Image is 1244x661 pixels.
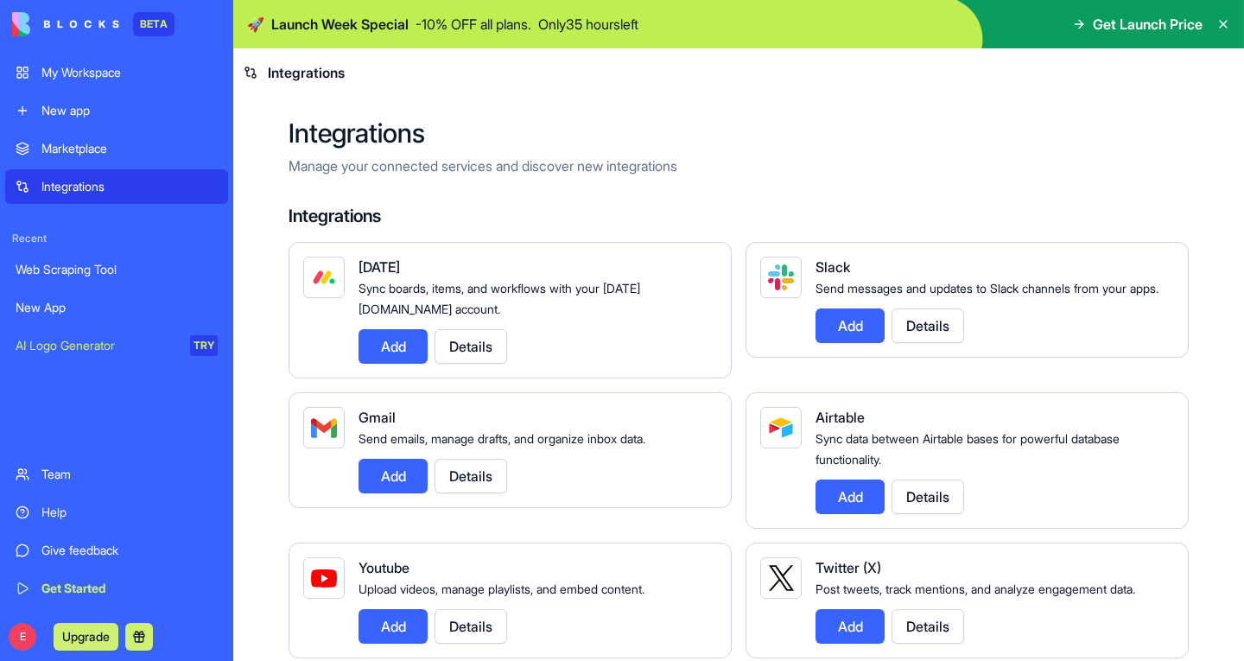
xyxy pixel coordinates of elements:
div: Web Scraping Tool [16,261,218,278]
div: TRY [190,335,218,356]
span: Sync data between Airtable bases for powerful database functionality. [816,431,1120,467]
button: Details [435,329,507,364]
button: Details [892,609,964,644]
a: New App [5,290,228,325]
span: Sync boards, items, and workflows with your [DATE][DOMAIN_NAME] account. [359,281,640,316]
div: New App [16,299,218,316]
button: Upgrade [54,623,118,651]
button: Details [892,480,964,514]
span: Slack [816,258,850,276]
p: Only 35 hours left [538,14,638,35]
div: BETA [133,12,175,36]
button: Add [359,609,428,644]
button: Details [892,308,964,343]
a: Give feedback [5,533,228,568]
span: 🚀 [247,14,264,35]
button: Add [816,308,885,343]
a: New app [5,93,228,128]
button: Details [435,609,507,644]
p: Manage your connected services and discover new integrations [289,156,1189,176]
button: Add [359,459,428,493]
span: E [9,623,36,651]
button: Details [435,459,507,493]
button: Add [816,480,885,514]
span: Youtube [359,559,409,576]
span: Airtable [816,409,865,426]
a: Integrations [5,169,228,204]
div: Get Started [41,580,218,597]
div: Marketplace [41,140,218,157]
a: Marketplace [5,131,228,166]
a: Team [5,457,228,492]
div: AI Logo Generator [16,337,178,354]
span: Launch Week Special [271,14,409,35]
div: Give feedback [41,542,218,559]
a: My Workspace [5,55,228,90]
span: Upload videos, manage playlists, and embed content. [359,582,644,596]
div: Team [41,466,218,483]
a: Upgrade [54,627,118,645]
span: Post tweets, track mentions, and analyze engagement data. [816,582,1135,596]
button: Add [816,609,885,644]
span: Integrations [268,62,345,83]
span: Recent [5,232,228,245]
a: AI Logo GeneratorTRY [5,328,228,363]
span: Send messages and updates to Slack channels from your apps. [816,281,1158,296]
h2: Integrations [289,118,1189,149]
span: Send emails, manage drafts, and organize inbox data. [359,431,645,446]
p: - 10 % OFF all plans. [416,14,531,35]
div: My Workspace [41,64,218,81]
span: [DATE] [359,258,400,276]
div: Integrations [41,178,218,195]
span: Gmail [359,409,396,426]
div: Help [41,504,218,521]
div: New app [41,102,218,119]
a: Get Started [5,571,228,606]
span: Twitter (X) [816,559,881,576]
img: logo [12,12,119,36]
h4: Integrations [289,204,1189,228]
button: Add [359,329,428,364]
span: Get Launch Price [1093,14,1203,35]
a: Web Scraping Tool [5,252,228,287]
a: Help [5,495,228,530]
a: BETA [12,12,175,36]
